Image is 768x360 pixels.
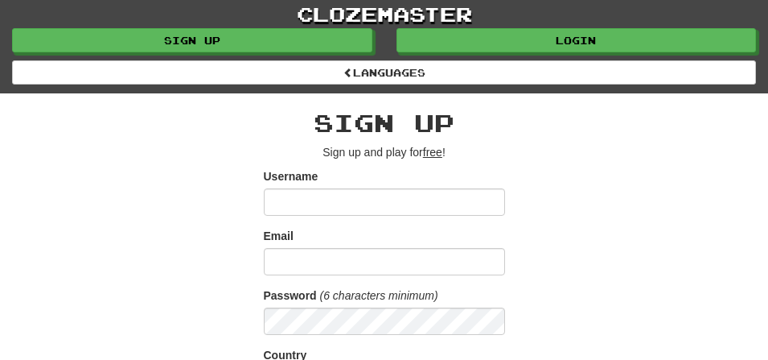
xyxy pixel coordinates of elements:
[264,288,317,304] label: Password
[12,60,756,85] a: Languages
[396,28,757,52] a: Login
[423,146,442,159] u: free
[12,28,372,52] a: Sign up
[264,110,505,136] h2: Sign up
[264,144,505,160] p: Sign up and play for !
[264,168,318,184] label: Username
[320,289,438,302] em: (6 characters minimum)
[264,228,294,244] label: Email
